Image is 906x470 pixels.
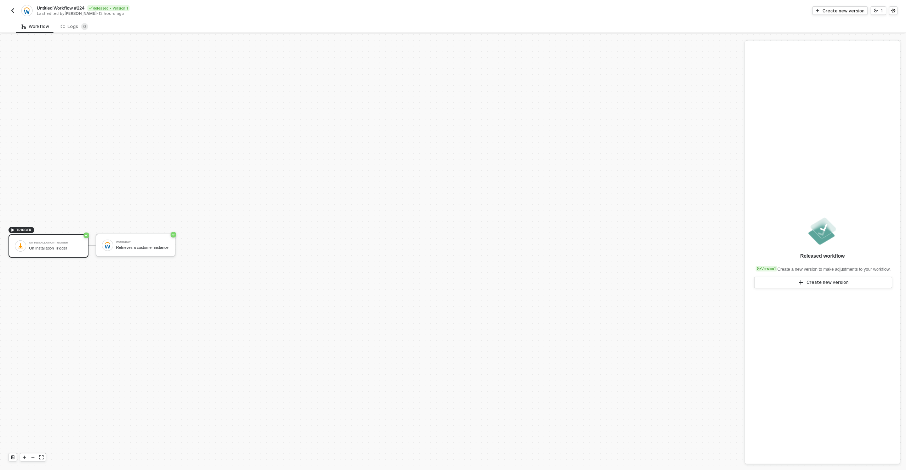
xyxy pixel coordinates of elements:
span: icon-play [11,228,15,232]
span: icon-versioning [874,8,878,13]
div: Logs [61,23,88,30]
div: Released workflow [800,252,845,259]
div: Version 1 [756,266,777,271]
sup: 0 [81,23,88,30]
div: Create new version [822,8,865,14]
img: icon [104,242,111,248]
div: Retrieves a customer instance [116,245,169,250]
button: back [8,6,17,15]
span: icon-expand [39,455,44,459]
div: Released • Version 1 [87,5,130,11]
div: Create a new version to make adjustments to your workflow. [754,262,890,273]
span: icon-minus [31,455,35,459]
span: icon-success-page [171,232,176,237]
span: icon-play [22,455,27,459]
span: icon-play [815,8,820,13]
img: icon [17,243,24,249]
div: On Installation Trigger [29,241,82,244]
div: Create new version [807,280,849,285]
span: icon-play [798,280,804,285]
span: Untitled Workflow #224 [37,5,85,11]
img: integration-icon [24,7,30,14]
div: Workflow [22,24,49,29]
button: Create new version [812,6,868,15]
img: released.png [807,216,838,247]
img: back [10,8,16,13]
div: Last edited by - 12 hours ago [37,11,452,16]
button: 1 [871,6,886,15]
span: TRIGGER [16,227,31,233]
span: icon-settings [891,8,895,13]
div: Workday [116,241,169,243]
span: icon-versioning [757,266,761,271]
span: icon-success-page [84,233,89,238]
span: [PERSON_NAME] [64,11,97,16]
div: On Installation Trigger [29,246,82,251]
div: 1 [881,8,883,14]
button: Create new version [754,277,892,288]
